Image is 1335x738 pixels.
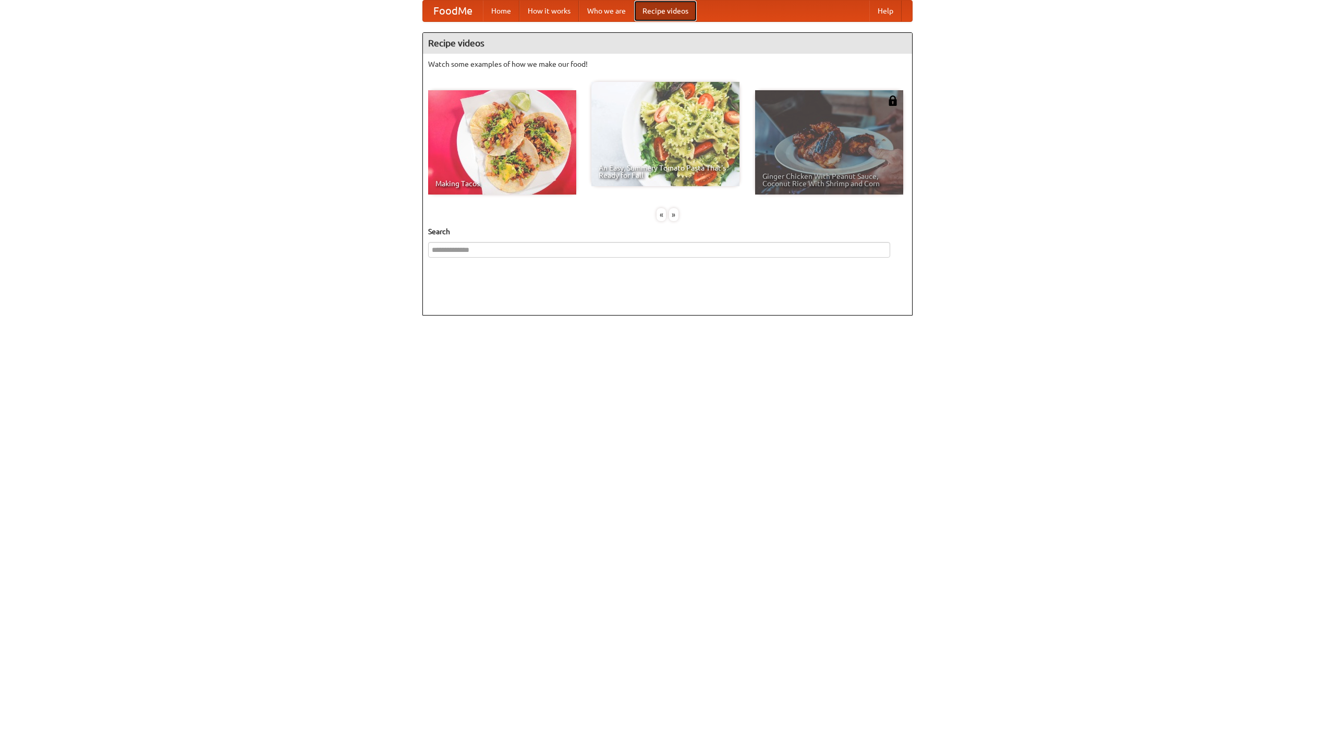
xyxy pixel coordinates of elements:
a: Who we are [579,1,634,21]
span: Making Tacos [435,180,569,187]
h5: Search [428,226,907,237]
a: Home [483,1,519,21]
a: Making Tacos [428,90,576,195]
img: 483408.png [888,95,898,106]
p: Watch some examples of how we make our food! [428,59,907,69]
div: « [657,208,666,221]
h4: Recipe videos [423,33,912,54]
a: Recipe videos [634,1,697,21]
a: FoodMe [423,1,483,21]
a: An Easy, Summery Tomato Pasta That's Ready for Fall [591,82,739,186]
div: » [669,208,678,221]
a: Help [869,1,902,21]
a: How it works [519,1,579,21]
span: An Easy, Summery Tomato Pasta That's Ready for Fall [599,164,732,179]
